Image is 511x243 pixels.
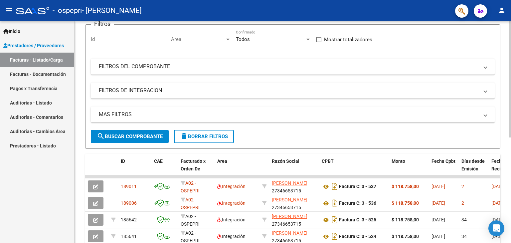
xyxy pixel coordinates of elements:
span: 185641 [121,234,137,239]
span: Integración [217,217,246,222]
div: Open Intercom Messenger [488,220,504,236]
span: 2 [461,200,464,206]
h3: Filtros [91,19,114,29]
strong: Factura C: 3 - 524 [339,234,376,239]
datatable-header-cell: Razón Social [269,154,319,183]
strong: Factura C: 3 - 536 [339,201,376,206]
span: 189006 [121,200,137,206]
strong: Factura C: 3 - 525 [339,217,376,223]
i: Descargar documento [330,214,339,225]
mat-panel-title: FILTROS DE INTEGRACION [99,87,479,94]
span: [PERSON_NAME] [272,214,307,219]
span: CPBT [322,158,334,164]
button: Buscar Comprobante [91,130,169,143]
span: [DATE] [431,234,445,239]
span: Integración [217,184,246,189]
mat-panel-title: FILTROS DEL COMPROBANTE [99,63,479,70]
span: 34 [461,217,467,222]
datatable-header-cell: Monto [389,154,429,183]
span: ID [121,158,125,164]
strong: $ 118.758,00 [392,200,419,206]
span: Fecha Cpbt [431,158,455,164]
datatable-header-cell: ID [118,154,151,183]
span: [DATE] [491,200,505,206]
span: CAE [154,158,163,164]
span: Monto [392,158,405,164]
mat-expansion-panel-header: FILTROS DEL COMPROBANTE [91,59,495,75]
mat-icon: menu [5,6,13,14]
span: 185642 [121,217,137,222]
mat-icon: person [498,6,506,14]
span: Mostrar totalizadores [324,36,372,44]
div: 27346653715 [272,196,316,210]
mat-expansion-panel-header: MAS FILTROS [91,107,495,122]
span: Inicio [3,28,20,35]
mat-icon: search [97,132,105,140]
span: [DATE] [431,184,445,189]
span: Area [171,36,225,42]
mat-panel-title: MAS FILTROS [99,111,479,118]
span: Integración [217,234,246,239]
strong: $ 118.758,00 [392,217,419,222]
span: [DATE] [491,184,505,189]
button: Borrar Filtros [174,130,234,143]
span: [DATE] [431,200,445,206]
span: Integración [217,200,246,206]
span: Buscar Comprobante [97,133,163,139]
datatable-header-cell: Días desde Emisión [459,154,489,183]
mat-expansion-panel-header: FILTROS DE INTEGRACION [91,83,495,99]
span: Razón Social [272,158,299,164]
div: 27346653715 [272,179,316,193]
datatable-header-cell: Area [215,154,259,183]
span: [DATE] [491,217,505,222]
span: 2 [461,184,464,189]
datatable-header-cell: Facturado x Orden De [178,154,215,183]
i: Descargar documento [330,231,339,242]
span: Area [217,158,227,164]
span: Todos [236,36,250,42]
span: 189011 [121,184,137,189]
span: Facturado x Orden De [181,158,206,171]
span: [PERSON_NAME] [272,197,307,202]
datatable-header-cell: Fecha Cpbt [429,154,459,183]
span: [PERSON_NAME] [272,230,307,236]
span: Prestadores / Proveedores [3,42,64,49]
strong: $ 118.758,00 [392,234,419,239]
span: 34 [461,234,467,239]
strong: $ 118.758,00 [392,184,419,189]
mat-icon: delete [180,132,188,140]
div: 27346653715 [272,213,316,227]
i: Descargar documento [330,198,339,208]
span: A02 - OSPEPRI [181,197,200,210]
span: Borrar Filtros [180,133,228,139]
span: Fecha Recibido [491,158,510,171]
span: A02 - OSPEPRI [181,180,200,193]
span: - [PERSON_NAME] [82,3,142,18]
span: A02 - OSPEPRI [181,214,200,227]
i: Descargar documento [330,181,339,192]
span: [PERSON_NAME] [272,180,307,186]
span: [DATE] [431,217,445,222]
datatable-header-cell: CAE [151,154,178,183]
span: - ospepri [53,3,82,18]
strong: Factura C: 3 - 537 [339,184,376,189]
span: Días desde Emisión [461,158,485,171]
datatable-header-cell: CPBT [319,154,389,183]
